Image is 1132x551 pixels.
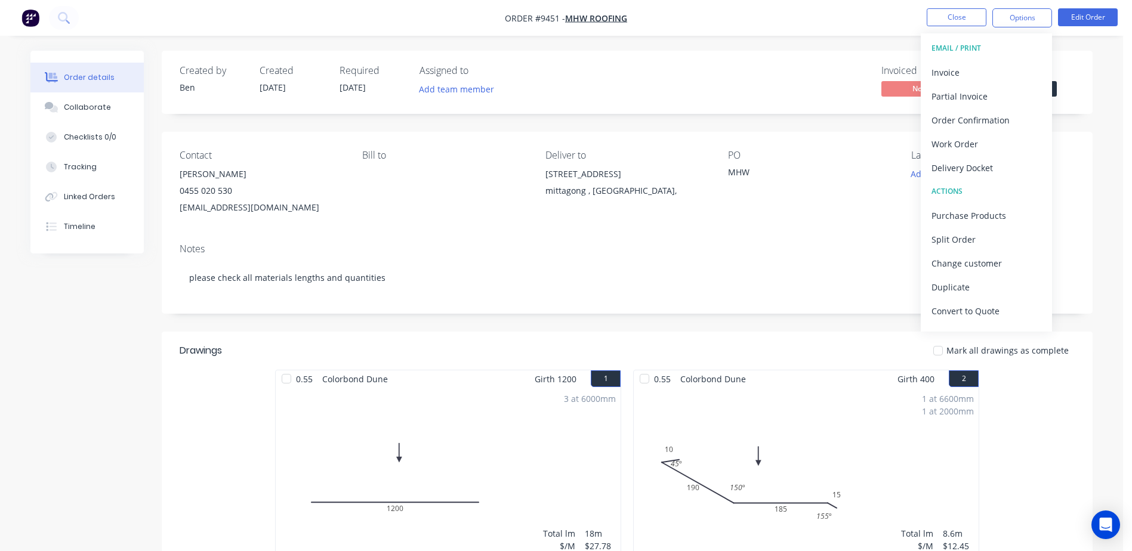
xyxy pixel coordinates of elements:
[931,231,1041,248] div: Split Order
[931,112,1041,129] div: Order Confirmation
[30,122,144,152] button: Checklists 0/0
[180,243,1075,255] div: Notes
[921,84,1052,108] button: Partial Invoice
[340,82,366,93] span: [DATE]
[921,299,1052,323] button: Convert to Quote
[260,82,286,93] span: [DATE]
[921,36,1052,60] button: EMAIL / PRINT
[545,182,709,199] div: mittagong , [GEOGRAPHIC_DATA],
[1058,8,1118,26] button: Edit Order
[931,64,1041,81] div: Invoice
[591,370,621,387] button: 1
[362,150,526,161] div: Bill to
[585,527,616,540] div: 18m
[545,166,709,204] div: [STREET_ADDRESS]mittagong , [GEOGRAPHIC_DATA],
[180,150,343,161] div: Contact
[921,132,1052,156] button: Work Order
[64,102,111,113] div: Collaborate
[565,13,627,24] a: MHW Roofing
[921,60,1052,84] button: Invoice
[921,203,1052,227] button: Purchase Products
[931,326,1041,343] div: Archive
[180,166,343,216] div: [PERSON_NAME]0455 020 530[EMAIL_ADDRESS][DOMAIN_NAME]
[897,370,934,388] span: Girth 400
[30,152,144,182] button: Tracking
[413,81,501,97] button: Add team member
[949,370,979,387] button: 2
[340,65,405,76] div: Required
[921,275,1052,299] button: Duplicate
[180,182,343,199] div: 0455 020 530
[64,72,115,83] div: Order details
[904,166,959,182] button: Add labels
[901,527,933,540] div: Total lm
[291,370,317,388] span: 0.55
[921,251,1052,275] button: Change customer
[931,88,1041,105] div: Partial Invoice
[728,166,877,182] div: MHW
[881,81,953,96] span: No
[64,191,115,202] div: Linked Orders
[21,9,39,27] img: Factory
[943,527,974,540] div: 8.6m
[931,41,1041,56] div: EMAIL / PRINT
[505,13,565,24] span: Order #9451 -
[64,162,97,172] div: Tracking
[946,344,1069,357] span: Mark all drawings as complete
[921,227,1052,251] button: Split Order
[535,370,576,388] span: Girth 1200
[64,132,116,143] div: Checklists 0/0
[921,156,1052,179] button: Delivery Docket
[420,81,501,97] button: Add team member
[180,65,245,76] div: Created by
[921,108,1052,132] button: Order Confirmation
[180,259,1075,296] div: please check all materials lengths and quantities
[922,392,974,405] div: 1 at 6600mm
[931,184,1041,199] div: ACTIONS
[728,150,892,161] div: PO
[992,8,1052,27] button: Options
[317,370,393,388] span: Colorbond Dune
[911,150,1075,161] div: Labels
[180,166,343,182] div: [PERSON_NAME]
[180,343,222,358] div: Drawings
[921,179,1052,203] button: ACTIONS
[931,255,1041,272] div: Change customer
[543,527,575,540] div: Total lm
[545,150,709,161] div: Deliver to
[927,8,986,26] button: Close
[881,65,971,76] div: Invoiced
[931,278,1041,296] div: Duplicate
[921,323,1052,346] button: Archive
[420,65,539,76] div: Assigned to
[931,135,1041,153] div: Work Order
[649,370,676,388] span: 0.55
[1091,510,1120,539] div: Open Intercom Messenger
[180,199,343,216] div: [EMAIL_ADDRESS][DOMAIN_NAME]
[545,166,709,182] div: [STREET_ADDRESS]
[922,405,974,417] div: 1 at 2000mm
[30,63,144,92] button: Order details
[30,182,144,212] button: Linked Orders
[931,302,1041,320] div: Convert to Quote
[180,81,245,94] div: Ben
[30,92,144,122] button: Collaborate
[931,159,1041,177] div: Delivery Docket
[931,207,1041,224] div: Purchase Products
[260,65,325,76] div: Created
[564,392,616,405] div: 3 at 6000mm
[30,212,144,242] button: Timeline
[676,370,751,388] span: Colorbond Dune
[64,221,95,232] div: Timeline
